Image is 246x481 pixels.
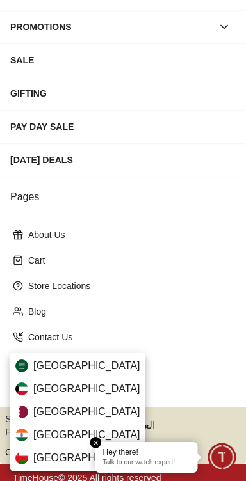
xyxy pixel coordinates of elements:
span: [GEOGRAPHIC_DATA] [33,358,140,374]
span: [GEOGRAPHIC_DATA] [33,381,140,397]
em: Close tooltip [90,437,102,448]
div: Chat Widget [208,443,236,471]
p: Talk to our watch expert! [103,459,190,468]
span: [GEOGRAPHIC_DATA] [33,404,140,420]
img: Qatar [15,406,28,418]
span: [GEOGRAPHIC_DATA] [33,450,140,466]
img: Kuwait [15,382,28,395]
div: Hey there! [103,447,190,457]
img: Oman [15,452,28,464]
img: India [15,429,28,441]
span: [GEOGRAPHIC_DATA] [33,427,140,443]
img: Saudi Arabia [15,359,28,372]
